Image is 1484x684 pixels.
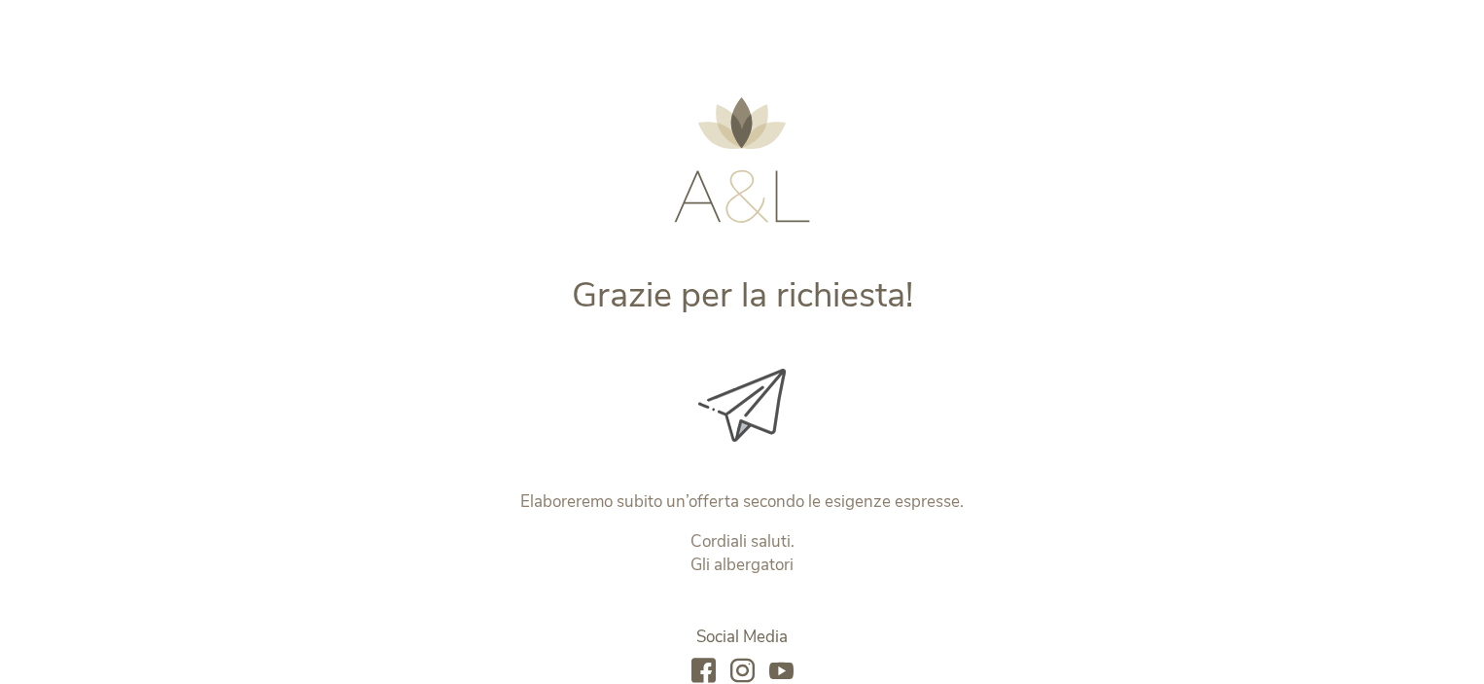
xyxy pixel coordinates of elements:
p: Elaboreremo subito un’offerta secondo le esigenze espresse. [336,490,1148,514]
img: AMONTI & LUNARIS Wellnessresort [674,97,810,223]
img: Grazie per la richiesta! [698,369,786,442]
span: Grazie per la richiesta! [572,271,913,319]
span: Social Media [696,626,788,648]
p: Cordiali saluti. Gli albergatori [336,530,1148,577]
